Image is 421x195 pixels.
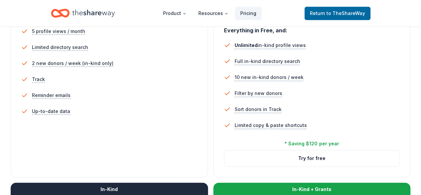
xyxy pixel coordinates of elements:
[32,107,70,115] span: Up-to-date data
[224,21,400,35] div: Everything in Free, and:
[235,89,282,97] span: Filter by new donors
[285,140,339,148] div: * Saving $120 per year
[305,7,370,20] a: Returnto TheShareWay
[32,27,85,35] span: 5 profile views / month
[310,9,365,17] span: Return
[193,7,234,20] button: Resources
[235,73,304,81] span: 10 new in-kind donors / week
[32,75,45,83] span: Track
[235,42,306,48] span: in-kind profile views
[326,10,365,16] span: to TheShareWay
[32,59,113,67] span: 2 new donors / week (in-kind only)
[235,57,300,65] span: Full in-kind directory search
[51,5,115,21] a: Home
[235,105,282,113] span: Sort donors in Track
[158,5,262,21] nav: Main
[235,7,262,20] a: Pricing
[158,7,192,20] button: Product
[32,43,88,51] span: Limited directory search
[224,150,400,166] button: Try for free
[32,91,71,99] span: Reminder emails
[235,121,307,129] span: Limited copy & paste shortcuts
[235,42,258,48] span: Unlimited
